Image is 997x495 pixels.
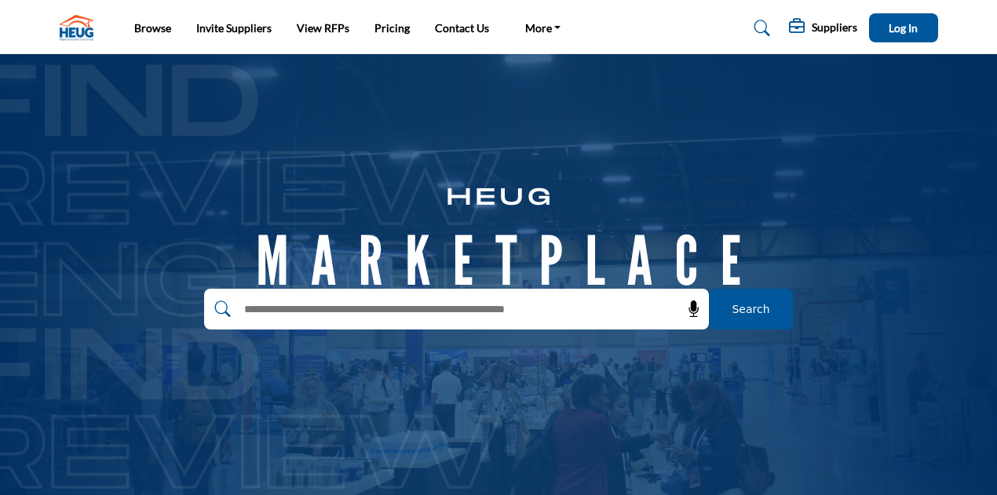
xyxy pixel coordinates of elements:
[134,21,171,35] a: Browse
[435,21,489,35] a: Contact Us
[374,21,410,35] a: Pricing
[812,20,857,35] h5: Suppliers
[789,19,857,38] div: Suppliers
[869,13,938,42] button: Log In
[732,301,769,318] span: Search
[60,15,101,41] img: Site Logo
[739,16,780,41] a: Search
[514,17,572,39] a: More
[709,289,793,329] button: Search
[196,21,272,35] a: Invite Suppliers
[889,21,918,35] span: Log In
[297,21,349,35] a: View RFPs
